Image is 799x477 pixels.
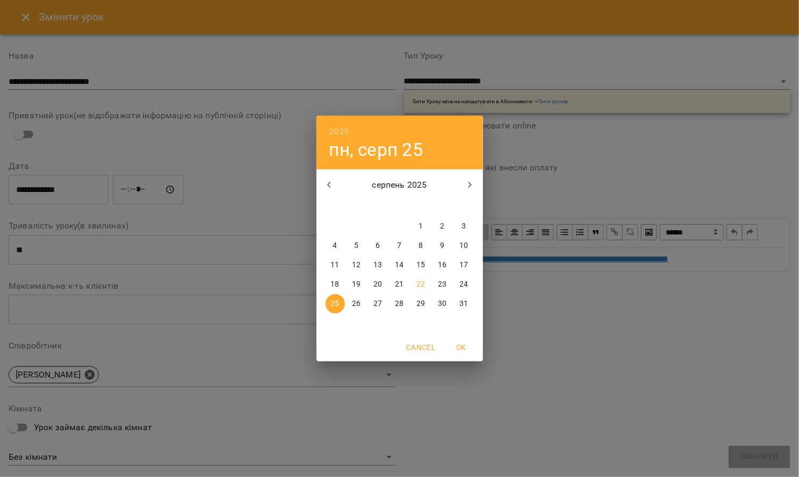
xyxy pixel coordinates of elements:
button: 23 [433,275,452,294]
button: 7 [390,236,409,255]
p: 8 [419,240,423,251]
p: 9 [440,240,444,251]
span: пн [326,201,345,211]
button: 5 [347,236,366,255]
p: серпень 2025 [342,179,457,191]
button: 4 [326,236,345,255]
button: 2025 [329,124,349,139]
p: 16 [438,260,447,270]
p: 26 [352,298,361,309]
span: пт [412,201,431,211]
button: пн, серп 25 [329,139,423,161]
button: 25 [326,294,345,314]
button: 15 [412,255,431,275]
p: 4 [333,240,337,251]
p: 11 [330,260,339,270]
span: вт [347,201,366,211]
button: 1 [412,217,431,236]
p: 10 [459,240,468,251]
p: 25 [330,298,339,309]
p: 31 [459,298,468,309]
button: 30 [433,294,452,314]
span: нд [455,201,474,211]
button: 11 [326,255,345,275]
button: 31 [455,294,474,314]
button: 21 [390,275,409,294]
button: 18 [326,275,345,294]
p: 22 [416,279,425,290]
button: 26 [347,294,366,314]
p: 23 [438,279,447,290]
button: 29 [412,294,431,314]
button: OK [444,338,479,357]
p: 14 [395,260,404,270]
button: 2 [433,217,452,236]
p: 19 [352,279,361,290]
button: 19 [347,275,366,294]
p: 17 [459,260,468,270]
button: 3 [455,217,474,236]
p: 28 [395,298,404,309]
p: 7 [397,240,401,251]
span: ср [369,201,388,211]
button: 28 [390,294,409,314]
button: 22 [412,275,431,294]
p: 2 [440,221,444,232]
p: 20 [373,279,382,290]
button: 10 [455,236,474,255]
button: 8 [412,236,431,255]
button: 14 [390,255,409,275]
button: 13 [369,255,388,275]
p: 21 [395,279,404,290]
p: 6 [376,240,380,251]
button: 17 [455,255,474,275]
p: 27 [373,298,382,309]
p: 13 [373,260,382,270]
button: 24 [455,275,474,294]
span: OK [449,341,474,354]
p: 30 [438,298,447,309]
button: 9 [433,236,452,255]
p: 29 [416,298,425,309]
p: 3 [462,221,466,232]
button: 6 [369,236,388,255]
span: Cancel [406,341,435,354]
button: Cancel [402,338,440,357]
button: 27 [369,294,388,314]
button: 20 [369,275,388,294]
button: 16 [433,255,452,275]
span: чт [390,201,409,211]
p: 15 [416,260,425,270]
p: 18 [330,279,339,290]
p: 24 [459,279,468,290]
p: 1 [419,221,423,232]
p: 5 [354,240,358,251]
p: 12 [352,260,361,270]
span: сб [433,201,452,211]
button: 12 [347,255,366,275]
